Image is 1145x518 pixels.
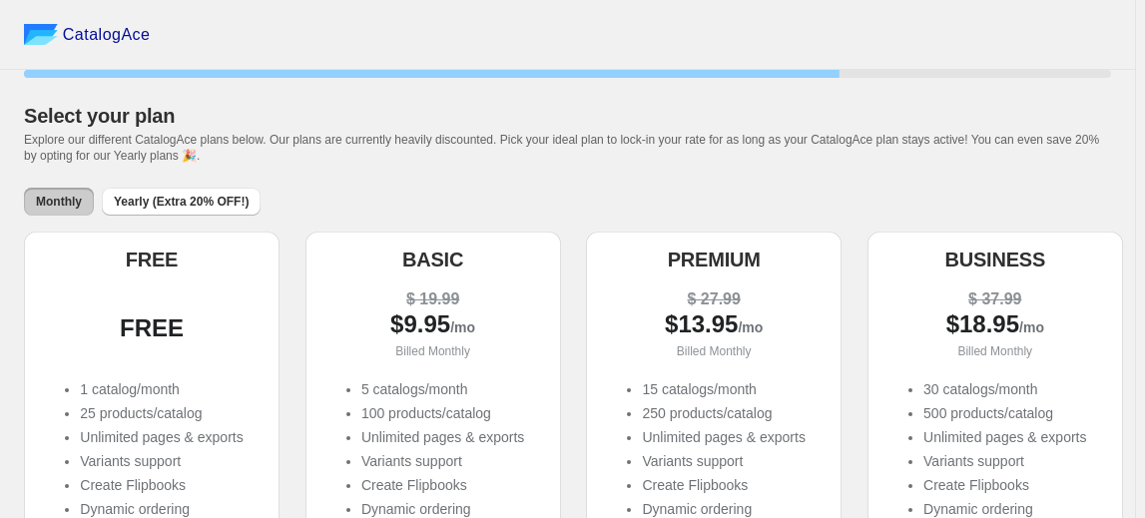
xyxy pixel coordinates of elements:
[24,188,94,216] button: Monthly
[883,314,1107,337] div: $ 18.95
[923,451,1086,471] li: Variants support
[602,314,826,337] div: $ 13.95
[642,379,805,399] li: 15 catalogs/month
[24,24,58,45] img: catalog ace
[361,451,524,471] li: Variants support
[944,248,1045,271] h5: BUSINESS
[923,379,1086,399] li: 30 catalogs/month
[450,319,475,335] span: /mo
[24,105,175,127] span: Select your plan
[602,341,826,361] p: Billed Monthly
[24,133,1099,163] span: Explore our different CatalogAce plans below. Our plans are currently heavily discounted. Pick yo...
[402,248,463,271] h5: BASIC
[642,451,805,471] li: Variants support
[40,318,264,338] div: FREE
[1019,319,1044,335] span: /mo
[126,248,179,271] h5: FREE
[883,341,1107,361] p: Billed Monthly
[321,289,545,309] div: $ 19.99
[738,319,763,335] span: /mo
[321,341,545,361] p: Billed Monthly
[923,403,1086,423] li: 500 products/catalog
[361,379,524,399] li: 5 catalogs/month
[361,475,524,495] li: Create Flipbooks
[321,314,545,337] div: $ 9.95
[63,25,151,45] span: CatalogAce
[642,403,805,423] li: 250 products/catalog
[80,451,243,471] li: Variants support
[668,248,761,271] h5: PREMIUM
[80,403,243,423] li: 25 products/catalog
[883,289,1107,309] div: $ 37.99
[102,188,261,216] button: Yearly (Extra 20% OFF!)
[80,379,243,399] li: 1 catalog/month
[114,194,249,210] span: Yearly (Extra 20% OFF!)
[923,427,1086,447] li: Unlimited pages & exports
[602,289,826,309] div: $ 27.99
[80,427,243,447] li: Unlimited pages & exports
[642,475,805,495] li: Create Flipbooks
[361,403,524,423] li: 100 products/catalog
[642,427,805,447] li: Unlimited pages & exports
[80,475,243,495] li: Create Flipbooks
[361,427,524,447] li: Unlimited pages & exports
[36,194,82,210] span: Monthly
[923,475,1086,495] li: Create Flipbooks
